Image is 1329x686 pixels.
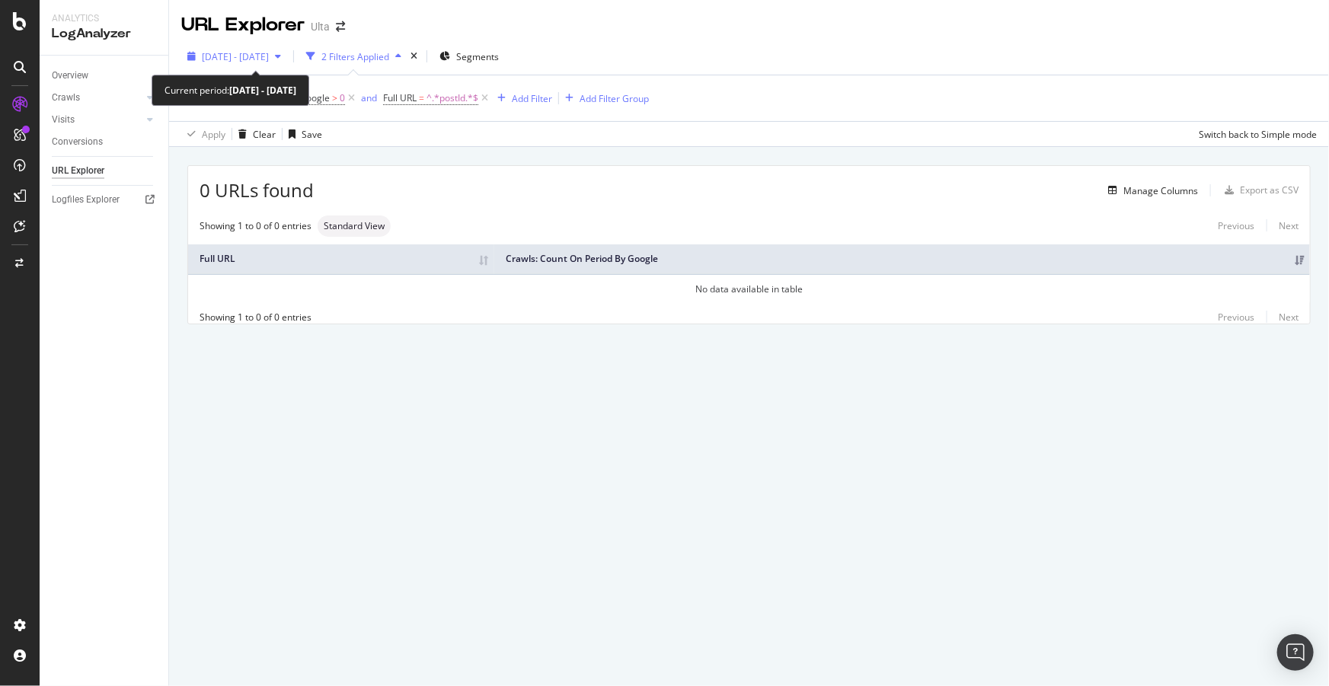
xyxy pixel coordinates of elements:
[52,192,158,208] a: Logfiles Explorer
[52,90,142,106] a: Crawls
[580,92,649,105] div: Add Filter Group
[1199,128,1317,141] div: Switch back to Simple mode
[559,89,649,107] button: Add Filter Group
[52,12,156,25] div: Analytics
[336,21,345,32] div: arrow-right-arrow-left
[52,134,158,150] a: Conversions
[318,215,391,237] div: neutral label
[188,244,494,274] th: Full URL: activate to sort column ascending
[202,128,225,141] div: Apply
[321,50,389,63] div: 2 Filters Applied
[512,92,552,105] div: Add Filter
[311,19,330,34] div: Ulta
[491,89,552,107] button: Add Filter
[340,88,345,109] span: 0
[181,122,225,146] button: Apply
[300,44,407,69] button: 2 Filters Applied
[52,25,156,43] div: LogAnalyzer
[181,12,305,38] div: URL Explorer
[232,122,276,146] button: Clear
[494,244,1310,274] th: Crawls: Count On Period By Google: activate to sort column ascending
[433,44,505,69] button: Segments
[229,84,296,97] b: [DATE] - [DATE]
[324,222,385,231] span: Standard View
[361,91,377,104] div: and
[456,50,499,63] span: Segments
[52,112,75,128] div: Visits
[188,274,1310,303] td: No data available in table
[1102,181,1198,199] button: Manage Columns
[165,81,296,99] div: Current period:
[1123,184,1198,197] div: Manage Columns
[1193,122,1317,146] button: Switch back to Simple mode
[1240,183,1299,196] div: Export as CSV
[426,88,478,109] span: ^.*postId.*$
[181,44,287,69] button: [DATE] - [DATE]
[283,122,322,146] button: Save
[407,49,420,64] div: times
[52,163,104,179] div: URL Explorer
[202,50,269,63] span: [DATE] - [DATE]
[52,68,158,84] a: Overview
[200,311,311,324] div: Showing 1 to 0 of 0 entries
[52,163,158,179] a: URL Explorer
[253,128,276,141] div: Clear
[419,91,424,104] span: =
[52,134,103,150] div: Conversions
[52,68,88,84] div: Overview
[1277,634,1314,671] div: Open Intercom Messenger
[1219,178,1299,203] button: Export as CSV
[361,91,377,105] button: and
[332,91,337,104] span: >
[52,192,120,208] div: Logfiles Explorer
[302,128,322,141] div: Save
[52,112,142,128] a: Visits
[52,90,80,106] div: Crawls
[383,91,417,104] span: Full URL
[200,177,314,203] span: 0 URLs found
[200,219,311,232] div: Showing 1 to 0 of 0 entries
